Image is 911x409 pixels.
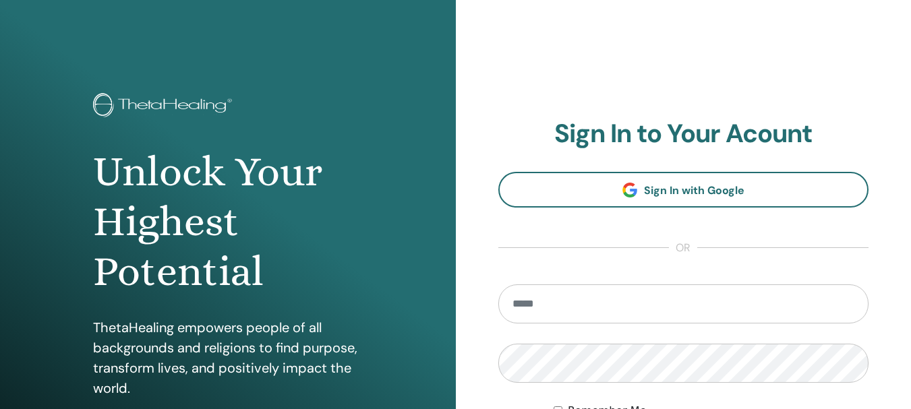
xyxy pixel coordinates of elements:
span: Sign In with Google [644,183,744,197]
h1: Unlock Your Highest Potential [93,147,363,297]
span: or [669,240,697,256]
p: ThetaHealing empowers people of all backgrounds and religions to find purpose, transform lives, a... [93,317,363,398]
h2: Sign In to Your Acount [498,119,869,150]
a: Sign In with Google [498,172,869,208]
